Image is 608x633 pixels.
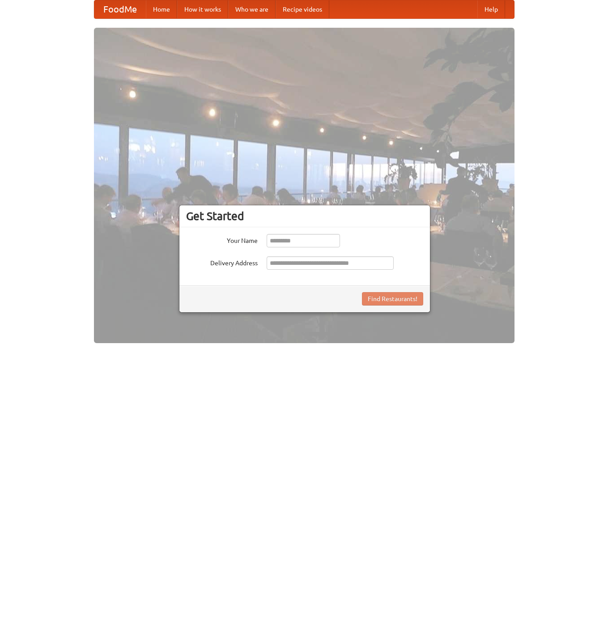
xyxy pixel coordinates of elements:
[477,0,505,18] a: Help
[94,0,146,18] a: FoodMe
[186,209,423,223] h3: Get Started
[186,256,258,268] label: Delivery Address
[362,292,423,306] button: Find Restaurants!
[177,0,228,18] a: How it works
[186,234,258,245] label: Your Name
[228,0,276,18] a: Who we are
[276,0,329,18] a: Recipe videos
[146,0,177,18] a: Home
